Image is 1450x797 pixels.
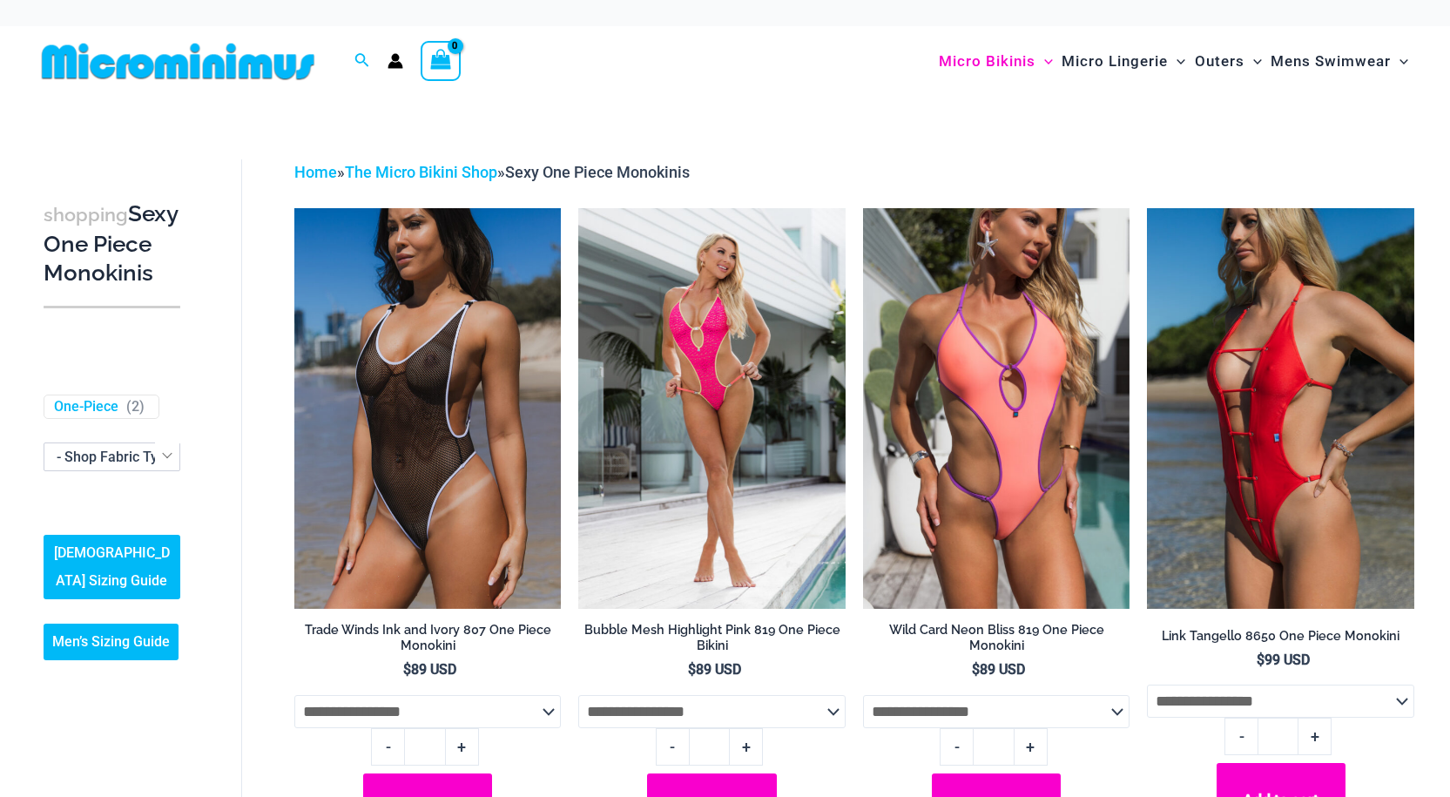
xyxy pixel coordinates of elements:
a: Mens SwimwearMenu ToggleMenu Toggle [1266,35,1413,88]
a: + [730,728,763,765]
span: - Shop Fabric Type [44,442,180,471]
input: Product quantity [689,728,730,765]
span: 2 [132,398,139,415]
span: ( ) [126,398,145,416]
span: Menu Toggle [1035,39,1053,84]
h2: Wild Card Neon Bliss 819 One Piece Monokini [863,622,1130,654]
span: Outers [1195,39,1244,84]
a: Link Tangello 8650 One Piece Monokini [1147,628,1414,651]
a: Link Tangello 8650 One Piece Monokini 11Link Tangello 8650 One Piece Monokini 12Link Tangello 865... [1147,208,1414,609]
a: [DEMOGRAPHIC_DATA] Sizing Guide [44,535,180,599]
a: Micro BikinisMenu ToggleMenu Toggle [934,35,1057,88]
bdi: 99 USD [1257,652,1310,668]
span: Sexy One Piece Monokinis [505,163,690,181]
a: - [371,728,404,765]
img: Tradewinds Ink and Ivory 807 One Piece 03 [294,208,562,609]
span: » » [294,163,690,181]
span: - Shop Fabric Type [57,449,173,465]
a: + [1015,728,1048,765]
a: Men’s Sizing Guide [44,624,179,660]
a: - [1224,718,1258,754]
bdi: 89 USD [403,661,456,678]
nav: Site Navigation [932,32,1415,91]
a: Trade Winds Ink and Ivory 807 One Piece Monokini [294,622,562,661]
span: $ [688,661,696,678]
input: Product quantity [973,728,1014,765]
h2: Bubble Mesh Highlight Pink 819 One Piece Bikini [578,622,846,654]
h2: Trade Winds Ink and Ivory 807 One Piece Monokini [294,622,562,654]
a: - [940,728,973,765]
img: Bubble Mesh Highlight Pink 819 One Piece 01 [578,208,846,609]
img: Link Tangello 8650 One Piece Monokini 11 [1147,208,1414,609]
a: The Micro Bikini Shop [345,163,497,181]
span: shopping [44,204,128,226]
bdi: 89 USD [688,661,741,678]
a: Bubble Mesh Highlight Pink 819 One Piece 01Bubble Mesh Highlight Pink 819 One Piece 03Bubble Mesh... [578,208,846,609]
a: One-Piece [54,398,118,416]
span: - Shop Fabric Type [44,443,179,470]
a: View Shopping Cart, empty [421,41,461,81]
a: Search icon link [354,51,370,72]
a: Bubble Mesh Highlight Pink 819 One Piece Bikini [578,622,846,661]
a: Wild Card Neon Bliss 819 One Piece 04Wild Card Neon Bliss 819 One Piece 05Wild Card Neon Bliss 81... [863,208,1130,609]
span: $ [1257,652,1265,668]
h3: Sexy One Piece Monokinis [44,199,180,288]
input: Product quantity [404,728,445,765]
a: OutersMenu ToggleMenu Toggle [1190,35,1266,88]
span: $ [403,661,411,678]
a: - [656,728,689,765]
input: Product quantity [1258,718,1298,754]
span: Menu Toggle [1168,39,1185,84]
a: Account icon link [388,53,403,69]
a: Tradewinds Ink and Ivory 807 One Piece 03Tradewinds Ink and Ivory 807 One Piece 04Tradewinds Ink ... [294,208,562,609]
bdi: 89 USD [972,661,1025,678]
a: Micro LingerieMenu ToggleMenu Toggle [1057,35,1190,88]
h2: Link Tangello 8650 One Piece Monokini [1147,628,1414,645]
a: + [446,728,479,765]
span: Micro Bikinis [939,39,1035,84]
img: MM SHOP LOGO FLAT [35,42,321,81]
span: Micro Lingerie [1062,39,1168,84]
span: Menu Toggle [1391,39,1408,84]
span: $ [972,661,980,678]
a: + [1298,718,1332,754]
a: Home [294,163,337,181]
img: Wild Card Neon Bliss 819 One Piece 04 [863,208,1130,609]
span: Mens Swimwear [1271,39,1391,84]
span: Menu Toggle [1244,39,1262,84]
a: Wild Card Neon Bliss 819 One Piece Monokini [863,622,1130,661]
